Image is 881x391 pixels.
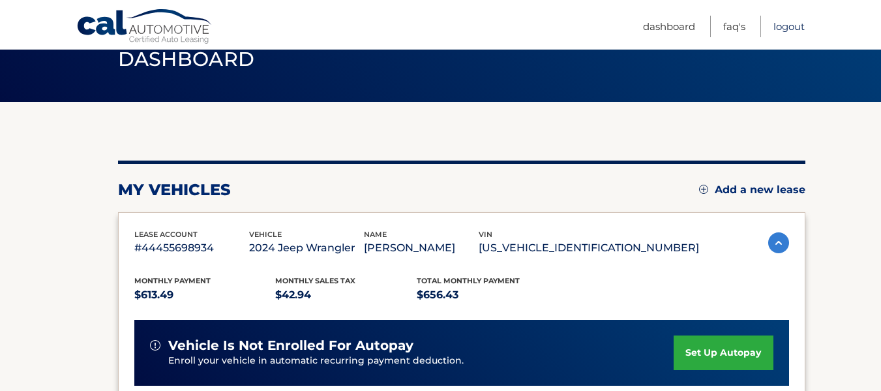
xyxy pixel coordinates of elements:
[134,276,211,285] span: Monthly Payment
[479,239,699,257] p: [US_VEHICLE_IDENTIFICATION_NUMBER]
[364,239,479,257] p: [PERSON_NAME]
[768,232,789,253] img: accordion-active.svg
[674,336,773,370] a: set up autopay
[773,16,805,37] a: Logout
[417,276,520,285] span: Total Monthly Payment
[134,230,198,239] span: lease account
[118,180,231,200] h2: my vehicles
[76,8,213,46] a: Cal Automotive
[275,286,417,304] p: $42.94
[118,47,255,71] span: Dashboard
[134,239,249,257] p: #44455698934
[479,230,492,239] span: vin
[168,354,674,368] p: Enroll your vehicle in automatic recurring payment deduction.
[699,185,708,194] img: add.svg
[134,286,276,304] p: $613.49
[723,16,745,37] a: FAQ's
[364,230,387,239] span: name
[643,16,695,37] a: Dashboard
[150,340,160,351] img: alert-white.svg
[249,239,364,257] p: 2024 Jeep Wrangler
[417,286,558,304] p: $656.43
[168,337,413,354] span: vehicle is not enrolled for autopay
[275,276,355,285] span: Monthly sales Tax
[699,183,805,196] a: Add a new lease
[249,230,282,239] span: vehicle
